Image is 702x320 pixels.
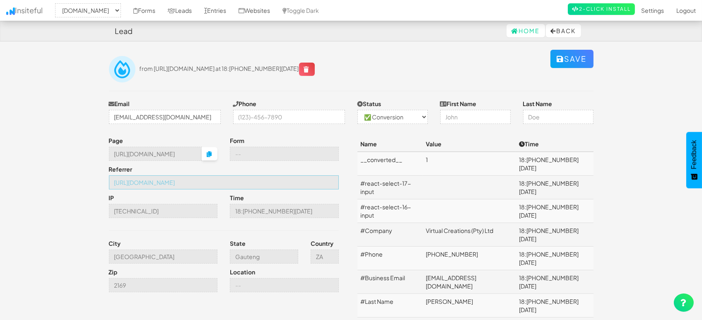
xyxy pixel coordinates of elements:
[233,110,345,124] input: (123)-456-7890
[140,65,315,72] span: from [URL][DOMAIN_NAME] at 18:[PHONE_NUMBER][DATE]
[230,250,298,264] input: --
[233,99,257,108] label: Phone
[550,50,593,68] button: Save
[311,239,333,247] label: Country
[516,176,593,199] td: 18:[PHONE_NUMBER][DATE]
[357,294,423,318] td: #Last Name
[357,270,423,294] td: #Business Email
[357,136,423,152] th: Name
[523,110,593,124] input: Doe
[357,176,423,199] td: #react-select-17-input
[109,194,114,202] label: IP
[516,199,593,223] td: 18:[PHONE_NUMBER][DATE]
[357,223,423,247] td: #Company
[422,247,516,270] td: [PHONE_NUMBER]
[546,24,581,37] button: Back
[516,136,593,152] th: Time
[115,27,133,35] h4: Lead
[109,175,339,189] input: --
[568,3,635,15] a: 2-Click Install
[516,152,593,176] td: 18:[PHONE_NUMBER][DATE]
[422,223,516,247] td: Virtual Creations (Pty) Ltd
[357,199,423,223] td: #react-select-16-input
[230,278,339,292] input: --
[109,147,203,161] input: --
[422,152,516,176] td: 1
[507,24,545,37] a: Home
[109,136,123,145] label: Page
[357,247,423,270] td: #Phone
[109,165,133,173] label: Referrer
[109,268,118,276] label: Zip
[422,294,516,318] td: [PERSON_NAME]
[422,136,516,152] th: Value
[311,250,339,264] input: --
[230,147,339,161] input: --
[230,268,255,276] label: Location
[440,110,511,124] input: John
[516,247,593,270] td: 18:[PHONE_NUMBER][DATE]
[516,270,593,294] td: 18:[PHONE_NUMBER][DATE]
[109,239,121,247] label: City
[109,110,221,124] input: j@doe.com
[230,239,246,247] label: State
[440,99,477,108] label: First Name
[516,294,593,318] td: 18:[PHONE_NUMBER][DATE]
[357,99,381,108] label: Status
[690,140,698,169] span: Feedback
[109,278,218,292] input: --
[422,270,516,294] td: [EMAIL_ADDRESS][DOMAIN_NAME]
[357,152,423,176] td: __converted__
[109,250,218,264] input: --
[230,136,244,145] label: Form
[230,204,339,218] input: --
[523,99,552,108] label: Last Name
[6,7,15,15] img: icon.png
[109,56,135,82] img: insiteful-lead.png
[109,204,218,218] input: --
[686,132,702,188] button: Feedback - Show survey
[109,99,130,108] label: Email
[230,194,244,202] label: Time
[516,223,593,247] td: 18:[PHONE_NUMBER][DATE]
